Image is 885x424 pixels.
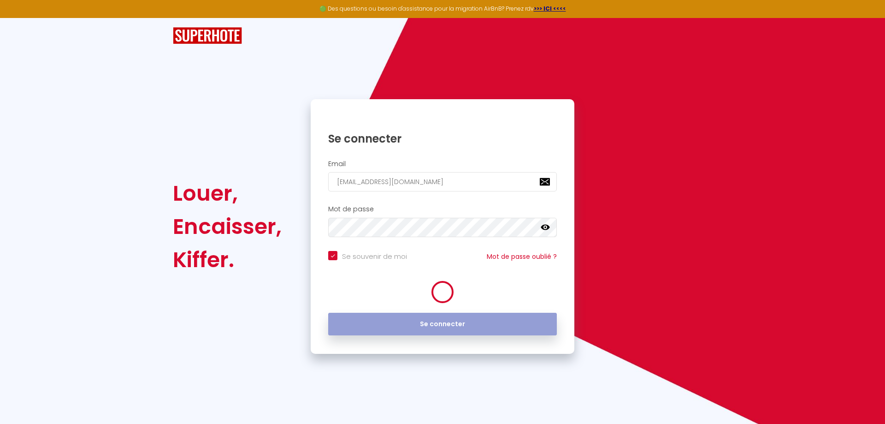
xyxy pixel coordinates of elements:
[534,5,566,12] a: >>> ICI <<<<
[173,243,282,276] div: Kiffer.
[328,172,557,191] input: Ton Email
[173,177,282,210] div: Louer,
[328,131,557,146] h1: Se connecter
[173,27,242,44] img: SuperHote logo
[328,313,557,336] button: Se connecter
[328,205,557,213] h2: Mot de passe
[173,210,282,243] div: Encaisser,
[328,160,557,168] h2: Email
[487,252,557,261] a: Mot de passe oublié ?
